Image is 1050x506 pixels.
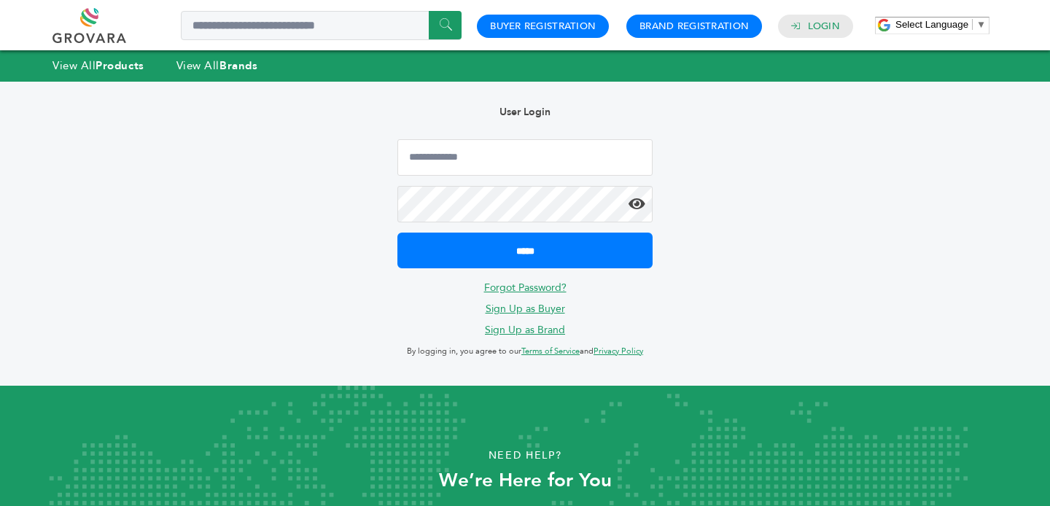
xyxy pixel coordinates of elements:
[976,19,986,30] span: ▼
[484,281,567,295] a: Forgot Password?
[594,346,643,357] a: Privacy Policy
[486,302,565,316] a: Sign Up as Buyer
[397,139,653,176] input: Email Address
[219,58,257,73] strong: Brands
[485,323,565,337] a: Sign Up as Brand
[895,19,968,30] span: Select Language
[895,19,986,30] a: Select Language​
[439,467,612,494] strong: We’re Here for You
[490,20,596,33] a: Buyer Registration
[639,20,749,33] a: Brand Registration
[499,105,551,119] b: User Login
[397,343,653,360] p: By logging in, you agree to our and
[521,346,580,357] a: Terms of Service
[52,445,997,467] p: Need Help?
[96,58,144,73] strong: Products
[397,186,653,222] input: Password
[181,11,462,40] input: Search a product or brand...
[176,58,258,73] a: View AllBrands
[808,20,840,33] a: Login
[52,58,144,73] a: View AllProducts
